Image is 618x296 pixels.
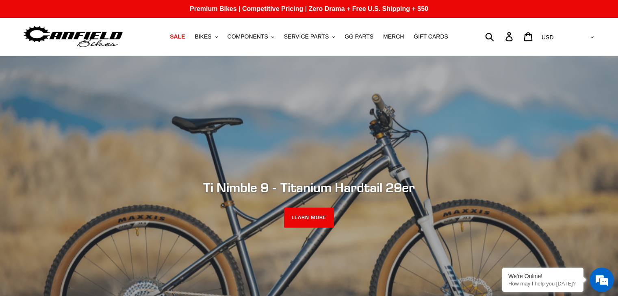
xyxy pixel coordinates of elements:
h2: Ti Nimble 9 - Titanium Hardtail 29er [88,180,531,195]
button: COMPONENTS [223,31,278,42]
button: BIKES [191,31,221,42]
input: Search [490,28,510,45]
a: MERCH [379,31,408,42]
span: BIKES [195,33,211,40]
p: How may I help you today? [508,281,577,287]
span: GG PARTS [345,33,373,40]
a: GIFT CARDS [410,31,452,42]
span: SERVICE PARTS [284,33,329,40]
span: GIFT CARDS [414,33,448,40]
a: GG PARTS [340,31,377,42]
button: SERVICE PARTS [280,31,339,42]
div: We're Online! [508,273,577,279]
a: LEARN MORE [284,208,334,228]
span: MERCH [383,33,404,40]
img: Canfield Bikes [22,24,124,49]
span: COMPONENTS [228,33,268,40]
span: SALE [170,33,185,40]
a: SALE [166,31,189,42]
